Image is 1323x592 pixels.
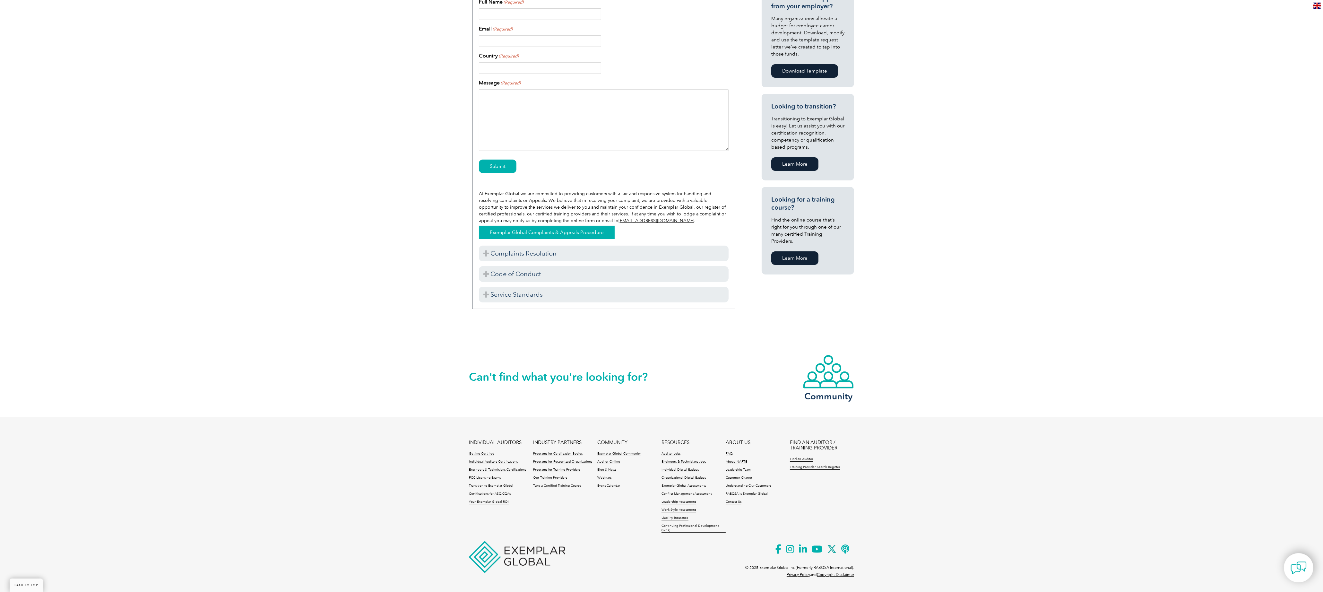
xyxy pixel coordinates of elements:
[597,468,616,472] a: Blog & News
[1313,3,1321,9] img: en
[661,468,699,472] a: Individual Digital Badges
[661,492,712,496] a: Conflict Management Assessment
[726,468,751,472] a: Leadership Team
[479,226,615,239] a: Exemplar Global Complaints & Appeals Procedure
[787,572,810,577] a: Privacy Policy
[469,476,501,480] a: FCC Licensing Exams
[469,372,661,382] h2: Can't find what you're looking for?
[787,571,854,578] p: and
[469,440,522,445] a: INDIVIDUAL AUDITORS
[597,460,620,464] a: Auditor Online
[661,524,726,533] a: Continuing Professional Development (CPD)
[661,508,696,512] a: Work Style Assessment
[597,452,641,456] a: Exemplar Global Community
[661,460,706,464] a: Engineers & Technicians Jobs
[803,392,854,400] h3: Community
[533,468,580,472] a: Programs for Training Providers
[771,157,818,171] a: Learn More
[803,354,854,400] a: Community
[479,246,729,261] h3: Complaints Resolution
[533,460,592,464] a: Programs for Recognized Organizations
[533,440,582,445] a: INDUSTRY PARTNERS
[803,354,854,389] img: icon-community.webp
[771,102,844,110] h3: Looking to transition?
[618,218,694,223] a: [EMAIL_ADDRESS][DOMAIN_NAME]
[661,516,688,520] a: Liability Insurance
[661,452,680,456] a: Auditor Jobs
[479,266,729,282] h3: Code of Conduct
[771,196,844,212] h3: Looking for a training course?
[479,79,521,87] label: Message
[726,440,750,445] a: ABOUT US
[479,160,516,173] input: Submit
[469,452,494,456] a: Getting Certified
[597,440,627,445] a: COMMUNITY
[726,500,741,504] a: Contact Us
[469,460,518,464] a: Individual Auditors Certifications
[479,25,513,33] label: Email
[771,216,844,245] p: Find the online course that’s right for you through one of our many certified Training Providers.
[500,80,521,86] span: (Required)
[726,476,752,480] a: Customer Charter
[817,572,854,577] a: Copyright Disclaimer
[726,492,768,496] a: RABQSA is Exemplar Global
[726,452,732,456] a: FAQ
[771,251,818,265] a: Learn More
[10,579,43,592] a: BACK TO TOP
[469,500,509,504] a: Your Exemplar Global ROI
[533,452,583,456] a: Programs for Certification Bodies
[498,53,519,59] span: (Required)
[790,465,840,470] a: Training Provider Search Register
[745,564,854,571] p: © 2025 Exemplar Global Inc (Formerly RABQSA International).
[469,468,526,472] a: Engineers & Technicians Certifications
[771,115,844,151] p: Transitioning to Exemplar Global is easy! Let us assist you with our certification recognition, c...
[790,457,813,462] a: Find an Auditor
[597,476,611,480] a: Webinars
[661,484,706,488] a: Exemplar Global Assessments
[469,541,565,573] img: Exemplar Global
[771,64,838,78] a: Download Template
[661,440,689,445] a: RESOURCES
[469,492,511,496] a: Certifications for ASQ CQAs
[479,52,519,60] label: Country
[726,484,771,488] a: Understanding Our Customers
[533,476,567,480] a: Our Training Providers
[479,287,729,302] h3: Service Standards
[726,460,747,464] a: About iNARTE
[790,440,854,451] a: FIND AN AUDITOR / TRAINING PROVIDER
[661,476,706,480] a: Organizational Digital Badges
[533,484,581,488] a: Take a Certified Training Course
[661,500,696,504] a: Leadership Assessment
[469,484,513,488] a: Transition to Exemplar Global
[597,484,620,488] a: Event Calendar
[492,26,513,32] span: (Required)
[771,15,844,57] p: Many organizations allocate a budget for employee career development. Download, modify and use th...
[1291,560,1307,576] img: contact-chat.png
